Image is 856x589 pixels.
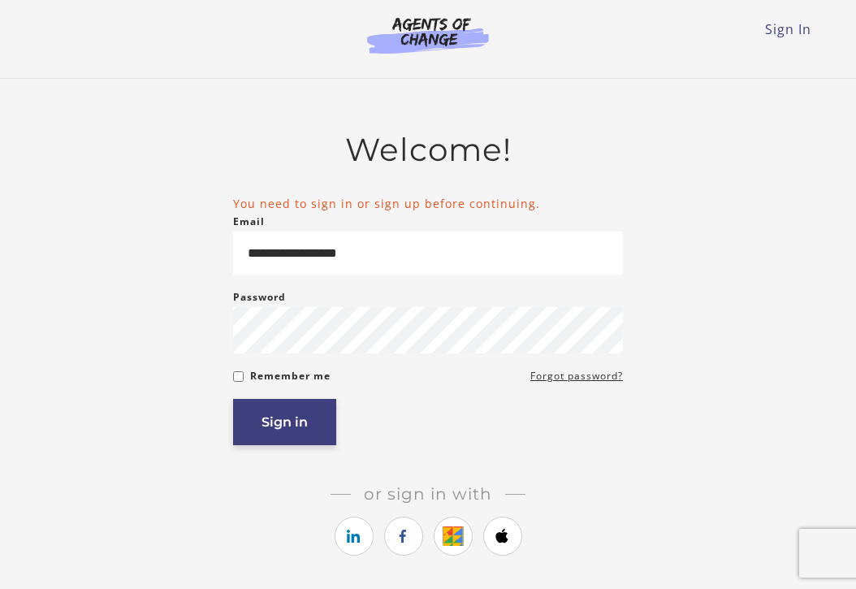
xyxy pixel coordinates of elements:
label: Remember me [250,366,331,386]
label: Email [233,212,265,232]
span: Or sign in with [351,484,505,504]
a: Forgot password? [530,366,623,386]
label: Password [233,288,286,307]
a: https://courses.thinkific.com/users/auth/google?ss%5Breferral%5D=&ss%5Buser_return_to%5D=%2Fcours... [434,517,473,556]
a: Sign In [765,20,811,38]
h2: Welcome! [233,131,623,169]
a: https://courses.thinkific.com/users/auth/apple?ss%5Breferral%5D=&ss%5Buser_return_to%5D=%2Fcourse... [483,517,522,556]
a: https://courses.thinkific.com/users/auth/linkedin?ss%5Breferral%5D=&ss%5Buser_return_to%5D=%2Fcou... [335,517,374,556]
a: https://courses.thinkific.com/users/auth/facebook?ss%5Breferral%5D=&ss%5Buser_return_to%5D=%2Fcou... [384,517,423,556]
img: Agents of Change Logo [350,16,506,54]
button: Sign in [233,399,336,445]
li: You need to sign in or sign up before continuing. [233,195,623,212]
